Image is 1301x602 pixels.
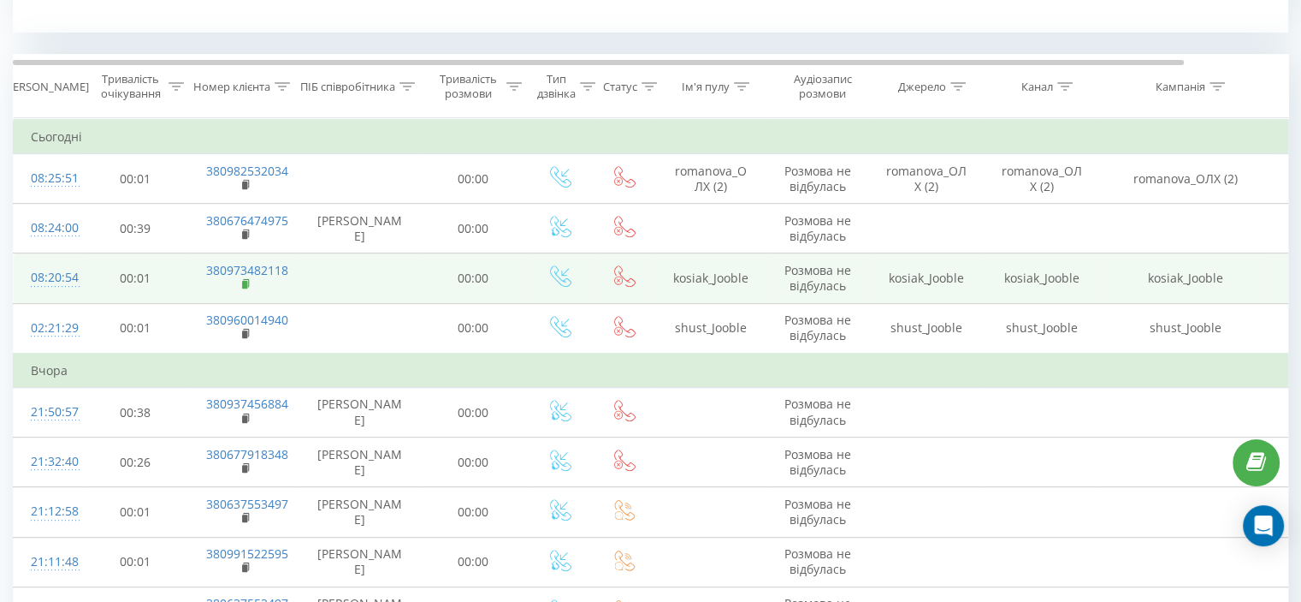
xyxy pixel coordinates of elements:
div: Open Intercom Messenger [1243,505,1284,546]
div: Тривалість розмови [435,72,502,101]
div: Тривалість очікування [97,72,164,101]
div: 08:25:51 [31,162,65,195]
td: 00:00 [420,487,527,537]
td: romanova_ОЛХ (2) [655,154,766,204]
td: 00:00 [420,537,527,587]
td: 00:01 [82,253,189,303]
td: [PERSON_NAME] [300,204,420,253]
td: kosiak_Jooble [1100,253,1271,303]
a: 380637553497 [206,496,288,512]
a: 380960014940 [206,312,288,328]
span: Розмова не відбулась [784,396,851,427]
span: Розмова не відбулась [784,262,851,294]
a: 380973482118 [206,262,288,278]
td: 00:01 [82,303,189,354]
td: 00:01 [82,154,189,204]
td: 00:01 [82,487,189,537]
td: kosiak_Jooble [655,253,766,303]
div: Статус [603,80,637,94]
div: 21:50:57 [31,396,65,429]
a: 380991522595 [206,545,288,562]
td: 00:01 [82,537,189,587]
span: Розмова не відбулась [784,312,851,343]
td: kosiak_Jooble [869,253,985,303]
div: 02:21:29 [31,312,65,345]
div: Джерело [898,80,946,94]
div: Канал [1021,80,1053,94]
td: romanova_ОЛХ (2) [985,154,1100,204]
div: Аудіозапис розмови [781,72,864,101]
a: 380982532034 [206,163,288,179]
td: romanova_ОЛХ (2) [869,154,985,204]
a: 380677918348 [206,446,288,462]
td: 00:00 [420,253,527,303]
td: 00:00 [420,388,527,438]
span: Розмова не відбулась [784,446,851,478]
td: 00:26 [82,438,189,487]
td: romanova_ОЛХ (2) [1100,154,1271,204]
td: 00:00 [420,204,527,253]
a: 380937456884 [206,396,288,412]
td: kosiak_Jooble [985,253,1100,303]
td: 00:39 [82,204,189,253]
div: Номер клієнта [193,80,270,94]
td: shust_Jooble [655,303,766,354]
td: 00:00 [420,438,527,487]
td: [PERSON_NAME] [300,487,420,537]
span: Розмова не відбулась [784,545,851,577]
td: shust_Jooble [985,303,1100,354]
td: shust_Jooble [1100,303,1271,354]
span: Розмова не відбулась [784,212,851,244]
div: 08:20:54 [31,261,65,295]
td: 00:38 [82,388,189,438]
td: [PERSON_NAME] [300,438,420,487]
div: Кампанія [1156,80,1205,94]
a: 380676474975 [206,212,288,229]
div: 08:24:00 [31,212,65,245]
div: Тип дзвінка [537,72,576,101]
td: [PERSON_NAME] [300,388,420,438]
td: 00:00 [420,303,527,354]
span: Розмова не відбулась [784,496,851,527]
div: 21:11:48 [31,545,65,579]
div: 21:12:58 [31,495,65,528]
td: [PERSON_NAME] [300,537,420,587]
span: Розмова не відбулась [784,163,851,194]
div: Ім'я пулу [682,80,730,94]
td: shust_Jooble [869,303,985,354]
div: ПІБ співробітника [300,80,395,94]
div: 21:32:40 [31,445,65,479]
td: 00:00 [420,154,527,204]
div: [PERSON_NAME] [3,80,89,94]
